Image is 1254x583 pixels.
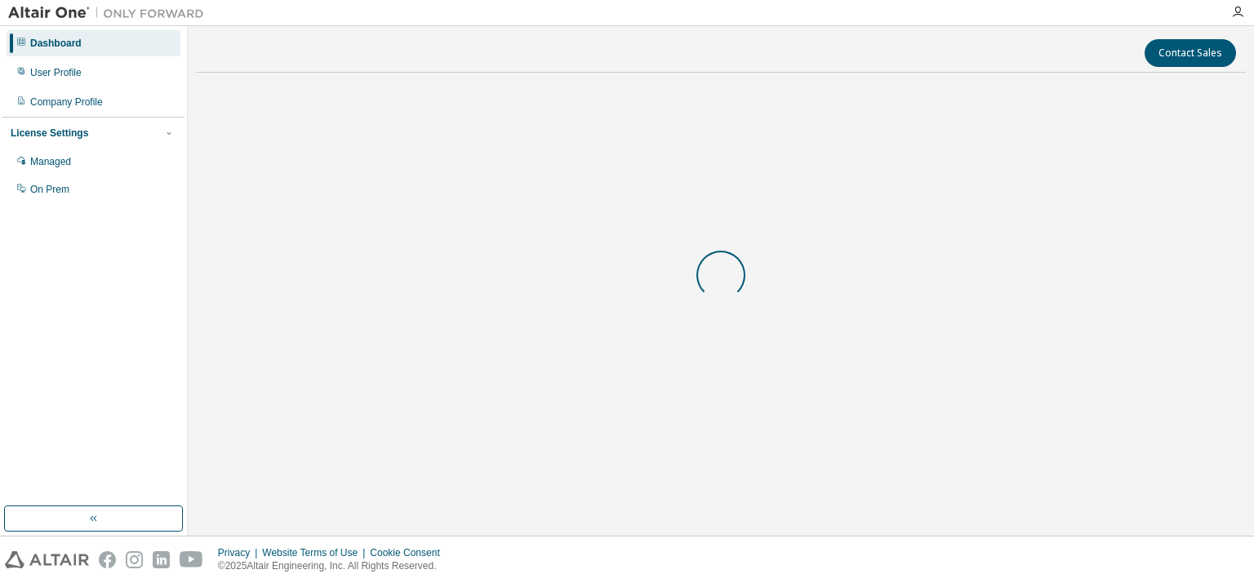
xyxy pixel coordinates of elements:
[180,551,203,568] img: youtube.svg
[30,96,103,109] div: Company Profile
[30,155,71,168] div: Managed
[8,5,212,21] img: Altair One
[262,546,370,559] div: Website Terms of Use
[5,551,89,568] img: altair_logo.svg
[1145,39,1236,67] button: Contact Sales
[218,546,262,559] div: Privacy
[30,66,82,79] div: User Profile
[153,551,170,568] img: linkedin.svg
[30,183,69,196] div: On Prem
[218,559,450,573] p: © 2025 Altair Engineering, Inc. All Rights Reserved.
[11,127,88,140] div: License Settings
[99,551,116,568] img: facebook.svg
[126,551,143,568] img: instagram.svg
[30,37,82,50] div: Dashboard
[370,546,449,559] div: Cookie Consent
